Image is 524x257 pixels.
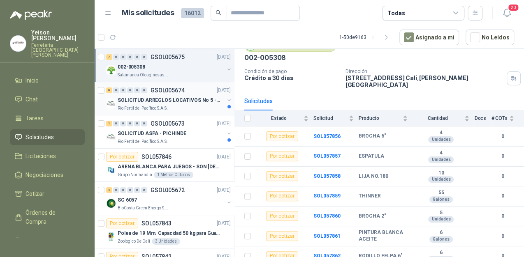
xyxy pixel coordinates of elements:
[106,185,232,211] a: 2 0 0 0 0 0 GSOL005672[DATE] Company LogoSC 6057BioCosta Green Energy S.A.S
[118,72,169,78] p: Salamanca Oleaginosas SAS
[266,211,298,221] div: Por cotizar
[106,65,116,75] img: Company Logo
[474,110,491,126] th: Docs
[256,115,302,121] span: Estado
[151,187,185,193] p: GSOL005672
[151,87,185,93] p: GSOL005674
[26,189,44,198] span: Cotizar
[413,150,469,156] b: 4
[491,133,514,140] b: 0
[266,191,298,201] div: Por cotizar
[26,208,77,226] span: Órdenes de Compra
[428,216,454,223] div: Unidades
[127,121,133,126] div: 0
[413,130,469,136] b: 4
[106,187,112,193] div: 2
[106,121,112,126] div: 1
[359,110,413,126] th: Producto
[113,54,119,60] div: 0
[134,54,140,60] div: 0
[106,85,232,112] a: 6 0 0 0 0 0 GSOL005674[DATE] Company LogoSOLICITUD ARREGLOS LOCATIVOS No 5 - PICHINDERio Fertil d...
[217,120,231,128] p: [DATE]
[313,115,347,121] span: Solicitud
[313,193,341,199] a: SOL057859
[120,87,126,93] div: 0
[134,87,140,93] div: 0
[499,6,514,21] button: 20
[106,52,232,78] a: 7 0 0 0 0 0 GSOL005675[DATE] Company Logo002-005308Salamanca Oleaginosas SAS
[26,151,56,161] span: Licitaciones
[113,87,119,93] div: 0
[151,121,185,126] p: GSOL005673
[10,36,26,51] img: Company Logo
[491,152,514,160] b: 0
[10,186,85,202] a: Cotizar
[266,171,298,181] div: Por cotizar
[120,54,126,60] div: 0
[95,215,234,248] a: Por cotizarSOL057843[DATE] Company LogoPolea de 19 Mm. Capacidad 50 kg para Guaya. Cable O [GEOGR...
[345,69,503,74] p: Dirección
[118,163,220,171] p: ARENA BLANCA PARA JUEGOS - SON [DEMOGRAPHIC_DATA].31 METROS CUBICOS
[118,229,220,237] p: Polea de 19 Mm. Capacidad 50 kg para Guaya. Cable O [GEOGRAPHIC_DATA]
[313,213,341,219] b: SOL057860
[428,156,454,163] div: Unidades
[141,187,147,193] div: 0
[413,110,474,126] th: Cantidad
[26,170,63,179] span: Negociaciones
[359,213,386,220] b: BROCHA 2"
[31,30,85,41] p: Yeison [PERSON_NAME]
[141,54,147,60] div: 0
[134,187,140,193] div: 0
[113,121,119,126] div: 0
[106,232,116,241] img: Company Logo
[413,250,469,256] b: 6
[313,173,341,179] a: SOL057858
[217,153,231,161] p: [DATE]
[118,196,137,204] p: SC 6057
[359,115,401,121] span: Producto
[152,238,180,245] div: 3 Unidades
[313,233,341,239] a: SOL057861
[399,30,459,45] button: Asignado a mi
[491,110,524,126] th: # COTs
[491,115,508,121] span: # COTs
[10,92,85,107] a: Chat
[345,74,503,88] p: [STREET_ADDRESS] Cali , [PERSON_NAME][GEOGRAPHIC_DATA]
[181,8,204,18] span: 16012
[10,148,85,164] a: Licitaciones
[244,69,339,74] p: Condición de pago
[118,63,145,71] p: 002-005308
[118,238,150,245] p: Zoologico De Cali
[244,96,273,106] div: Solicitudes
[313,133,341,139] a: SOL057856
[120,187,126,193] div: 0
[217,87,231,94] p: [DATE]
[134,121,140,126] div: 0
[217,220,231,227] p: [DATE]
[106,132,116,142] img: Company Logo
[256,110,313,126] th: Estado
[10,129,85,145] a: Solicitudes
[106,152,138,162] div: Por cotizar
[491,172,514,180] b: 0
[217,186,231,194] p: [DATE]
[429,236,453,243] div: Galones
[216,10,221,16] span: search
[151,54,185,60] p: GSOL005675
[359,153,384,160] b: ESPATULA
[26,95,38,104] span: Chat
[339,31,393,44] div: 1 - 50 de 9163
[508,4,519,11] span: 20
[413,190,469,196] b: 55
[118,205,169,211] p: BioCosta Green Energy S.A.S
[359,173,388,180] b: LIJA NO.180
[313,153,341,159] b: SOL057857
[26,114,44,123] span: Tareas
[106,54,112,60] div: 7
[10,10,52,20] img: Logo peakr
[413,115,463,121] span: Cantidad
[413,229,469,236] b: 6
[127,87,133,93] div: 0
